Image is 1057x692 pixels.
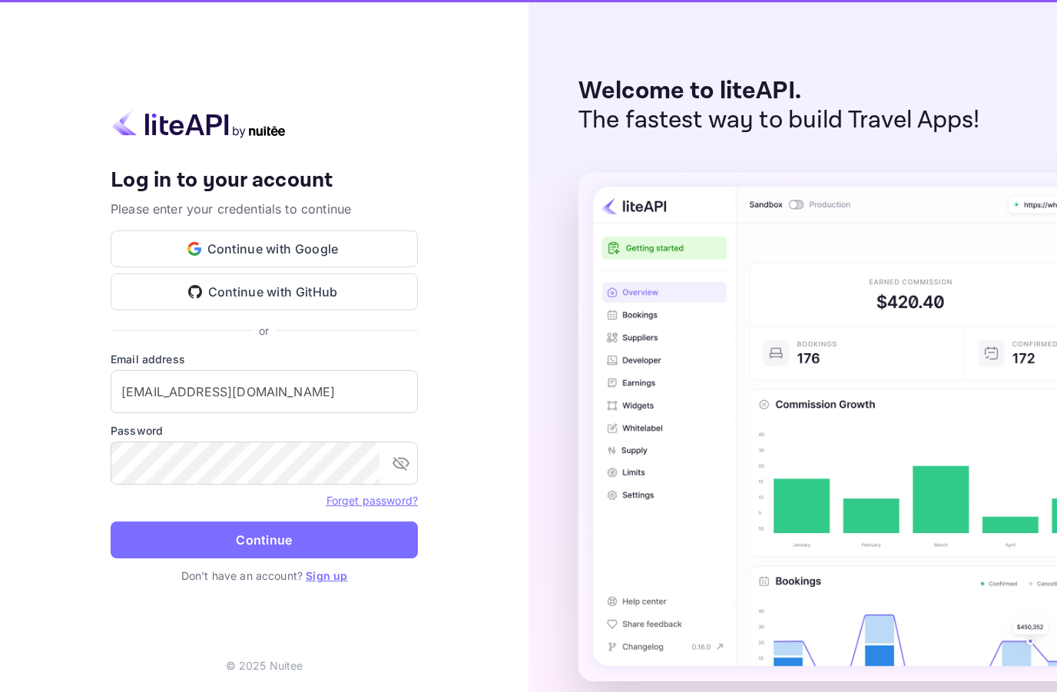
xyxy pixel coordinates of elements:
[386,448,416,478] button: toggle password visibility
[326,494,418,507] a: Forget password?
[226,657,303,674] p: © 2025 Nuitee
[326,492,418,508] a: Forget password?
[111,273,418,310] button: Continue with GitHub
[578,106,980,135] p: The fastest way to build Travel Apps!
[111,370,418,413] input: Enter your email address
[111,422,418,439] label: Password
[578,77,980,106] p: Welcome to liteAPI.
[111,167,418,194] h4: Log in to your account
[259,323,269,339] p: or
[111,521,418,558] button: Continue
[306,569,347,582] a: Sign up
[111,351,418,367] label: Email address
[111,200,418,218] p: Please enter your credentials to continue
[111,230,418,267] button: Continue with Google
[111,568,418,584] p: Don't have an account?
[111,108,287,138] img: liteapi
